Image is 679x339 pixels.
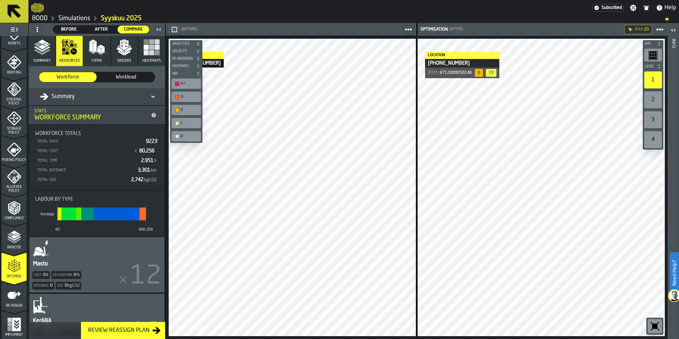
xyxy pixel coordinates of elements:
label: button-switch-multi-Workload [97,72,155,82]
span: Stacking Policy [1,98,27,106]
label: button-toggle-Help [653,4,679,12]
div: B [181,108,199,112]
span: Heatmaps [171,64,195,68]
div: 0 [43,273,45,278]
span: 19 [486,69,496,77]
label: Distance [34,284,49,288]
div: DropdownMenuValue-all-agents-summary [34,91,159,102]
div: StatList-item-Total CO2 [35,175,159,184]
a: link-to-/wh/i/b2e041e4-2753-4086-a82a-958e8abdd2c7/simulations/62d2d6fd-d32e-49bc-8d58-b651a76ae7f4 [101,15,142,22]
svg: Reset zoom and position [649,321,661,332]
span: Picking Policy [1,158,27,162]
button: button- [170,55,202,62]
div: thumb [53,26,85,33]
li: menu Implement [1,311,27,339]
li: menu Compliance [1,194,27,222]
label: button-switch-multi-After [85,25,118,34]
div: Review Reassign Plan [85,326,152,335]
div: Title [35,197,159,202]
span: Storage Policy [1,127,27,135]
span: 2,951 [141,158,157,163]
div: 3 [644,111,662,128]
div: Total Cost [37,149,131,154]
div: Menu Subscription [592,4,624,12]
div: stat-Labour by Type [29,191,164,236]
div: Optimisation [419,27,448,32]
div: StatList-item-Total Days [35,136,159,146]
li: menu Routing [1,48,27,77]
li: menu Picking Policy [1,136,27,164]
span: Before [56,26,82,33]
div: Total Time [37,158,138,163]
div: Title [35,131,159,136]
span: 2,742 [131,177,157,182]
a: link-to-/wh/i/b2e041e4-2753-4086-a82a-958e8abdd2c7/settings/billing [592,4,624,12]
div: [PHONE_NUMBER] [425,59,499,68]
span: Items [92,59,102,63]
div: Kerääjä [32,317,52,325]
div: thumb [118,26,149,33]
div: Hide filter [628,27,633,32]
span: Compliance [1,216,27,220]
span: 80,256 [139,149,156,154]
div: thumb [97,72,155,82]
div: A+ [181,81,199,86]
div: Distance [32,282,54,290]
div: A [181,95,199,99]
div: AgentStatItem-Masto [29,237,164,292]
button: button- [170,48,202,55]
div: Total CO2 [37,178,128,182]
div: button-toolbar-undefined [643,130,663,150]
div: button-toolbar-undefined [170,130,202,143]
span: 8712000050146 [440,71,472,75]
span: Heatmaps [142,59,161,63]
a: link-to-/wh/i/b2e041e4-2753-4086-a82a-958e8abdd2c7 [32,15,48,22]
button: button- [170,63,202,70]
div: stat-Workforce Totals [29,125,164,190]
div: Cost [32,271,50,279]
a: logo-header [170,321,210,335]
label: button-switch-multi-Compare [117,25,150,34]
div: C [181,121,199,125]
span: € [135,149,137,154]
div: Masto [32,260,49,268]
text: Kerääjä [40,212,54,216]
span: Subscribed [602,5,622,10]
li: menu Agents [1,19,27,48]
div: Summary [40,92,75,101]
div: DropdownMenuValue-all-agents-summary [40,92,147,101]
span: km [151,168,157,173]
span: Orders [117,59,131,63]
div: 4 [644,131,662,148]
span: Labour by Type [35,197,73,202]
button: button- [170,40,202,47]
label: button-toggle-Settings [627,4,640,11]
button: button- [643,40,663,47]
span: 3,301 [138,168,157,173]
div: StatList-item-Total Distance [35,165,159,175]
div: thumb [39,72,97,82]
div: Workforce Summary [34,114,148,122]
div: button-toolbar-undefined [170,77,202,90]
label: Cost [34,273,42,277]
label: Need Help? [670,253,678,293]
div: Aisle [635,27,643,31]
a: link-to-/wh/i/b2e041e4-2753-4086-a82a-958e8abdd2c7 [58,15,90,22]
span: Agents [1,42,27,45]
div: 1 [644,71,662,88]
div: button-toolbar-undefined [170,90,202,103]
label: button-toggle-Toggle Full Menu [1,25,27,34]
span: Compare [120,26,146,33]
span: Workforce [42,74,94,81]
div: D [173,133,200,140]
div: 2 [644,91,662,108]
label: button-toggle-Close me [154,25,164,34]
span: Optimise [1,275,27,279]
label: button-toggle-Notifications [640,4,653,11]
span: (Before) [181,27,197,32]
text: €0 [55,227,60,231]
div: Stats [34,109,148,114]
div: StatList-item-Total Cost [35,146,159,156]
div: button-toolbar-undefined [170,103,202,117]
